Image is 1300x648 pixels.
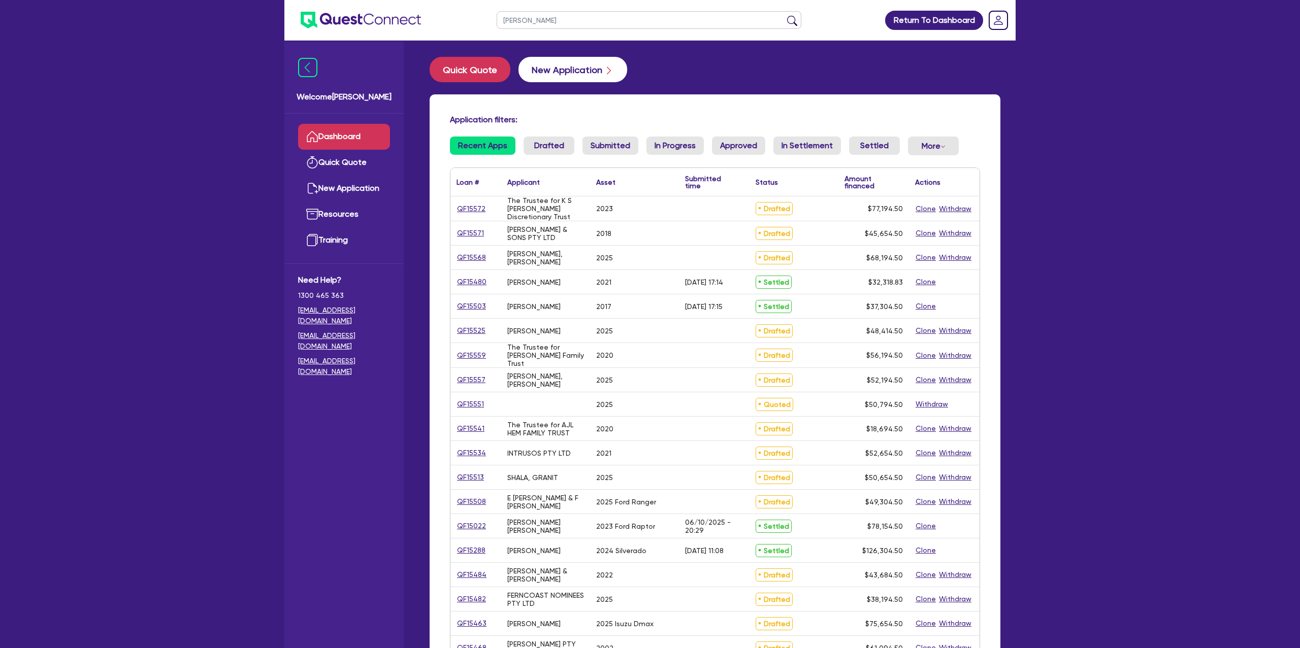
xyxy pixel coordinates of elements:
div: [PERSON_NAME] & SONS PTY LTD [507,225,584,242]
a: [EMAIL_ADDRESS][DOMAIN_NAME] [298,356,390,377]
span: Drafted [756,447,793,460]
div: 2024 Silverado [596,547,646,555]
a: QF15508 [457,496,486,507]
button: Withdraw [938,203,972,215]
span: Quoted [756,398,793,411]
a: In Settlement [773,137,841,155]
div: [DATE] 17:14 [685,278,723,286]
button: Clone [915,496,936,507]
span: $18,694.50 [866,425,903,433]
a: Return To Dashboard [885,11,983,30]
button: Withdraw [938,496,972,507]
div: The Trustee for K S [PERSON_NAME] Discretionary Trust [507,196,584,221]
button: Withdraw [938,471,972,483]
span: $52,194.50 [867,376,903,384]
div: Actions [915,179,940,186]
span: Drafted [756,422,793,435]
a: QF15551 [457,398,484,410]
button: Withdraw [938,593,972,605]
span: $49,304.50 [865,498,903,506]
a: Approved [712,137,765,155]
span: $75,654.50 [865,620,903,628]
a: QF15534 [457,447,486,459]
button: Clone [915,203,936,215]
span: Welcome [PERSON_NAME] [297,91,392,103]
span: $32,318.83 [868,278,903,286]
span: 1300 465 363 [298,290,390,301]
div: [PERSON_NAME] [507,327,561,335]
button: Clone [915,300,936,312]
span: Need Help? [298,274,390,286]
span: Drafted [756,617,793,630]
img: new-application [306,182,318,194]
a: QF15557 [457,374,486,386]
span: Drafted [756,495,793,508]
img: training [306,234,318,246]
span: Drafted [756,324,793,337]
span: $78,154.50 [867,522,903,530]
span: $50,654.50 [865,473,903,482]
span: Drafted [756,202,793,215]
a: Drafted [524,137,574,155]
button: Clone [915,544,936,556]
button: Clone [915,593,936,605]
div: FERNCOAST NOMINEES PTY LTD [507,591,584,607]
button: New Application [518,57,627,82]
div: Amount financed [844,175,903,189]
span: Drafted [756,373,793,387]
button: Withdraw [938,618,972,629]
span: Drafted [756,251,793,264]
span: $45,654.50 [865,229,903,237]
div: [PERSON_NAME] [PERSON_NAME] [507,518,584,534]
div: 2025 [596,400,613,408]
div: INTRUSOS PTY LTD [507,449,571,457]
button: Clone [915,325,936,336]
button: Clone [915,276,936,288]
a: Training [298,227,390,253]
button: Withdraw [938,350,972,361]
a: QF15288 [457,544,486,556]
span: $50,794.50 [865,400,903,408]
div: [PERSON_NAME] [507,302,561,311]
div: 2021 [596,278,611,286]
button: Clone [915,471,936,483]
div: 2025 [596,595,613,603]
span: Drafted [756,227,793,240]
a: QF15480 [457,276,487,288]
div: Status [756,179,778,186]
div: 2020 [596,351,613,359]
span: $77,194.50 [868,204,903,213]
div: Submitted time [685,175,734,189]
div: [PERSON_NAME] [507,278,561,286]
button: Withdraw [938,374,972,386]
input: Search by name, application ID or mobile number... [497,11,801,29]
span: $38,194.50 [867,595,903,603]
span: Drafted [756,471,793,484]
span: Settled [756,520,792,533]
span: $126,304.50 [862,547,903,555]
img: quick-quote [306,156,318,168]
a: QF15484 [457,569,487,581]
button: Clone [915,618,936,629]
div: 2023 Ford Raptor [596,522,655,530]
a: Quick Quote [430,57,518,82]
div: [PERSON_NAME] [507,620,561,628]
button: Withdraw [938,569,972,581]
div: [DATE] 11:08 [685,547,724,555]
button: Clone [915,447,936,459]
button: Clone [915,520,936,532]
div: The Trustee for [PERSON_NAME] Family Trust [507,343,584,367]
img: icon-menu-close [298,58,317,77]
span: $48,414.50 [866,327,903,335]
div: 2025 [596,473,613,482]
div: Loan # [457,179,479,186]
button: Clone [915,423,936,434]
a: Submitted [582,137,638,155]
span: $37,304.50 [866,302,903,311]
button: Quick Quote [430,57,510,82]
span: Settled [756,276,792,289]
a: QF15463 [457,618,487,629]
div: 06/10/2025 - 20:29 [685,518,743,534]
div: E [PERSON_NAME] & F [PERSON_NAME] [507,494,584,510]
